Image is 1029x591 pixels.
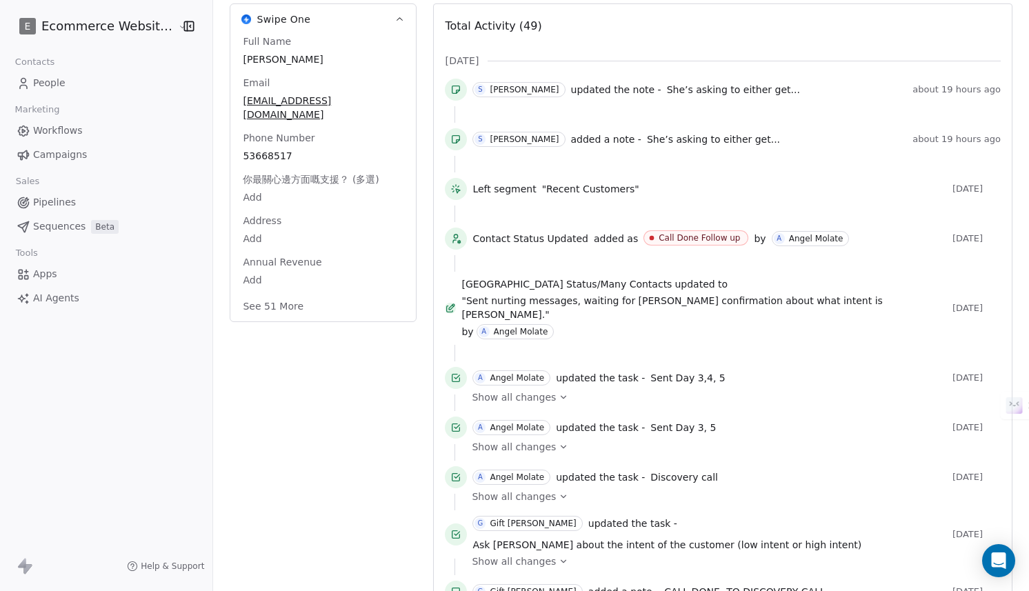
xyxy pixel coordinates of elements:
[234,294,312,319] button: See 51 More
[91,220,119,234] span: Beta
[912,134,1001,145] span: about 19 hours ago
[952,529,1001,540] span: [DATE]
[659,233,740,243] div: Call Done Follow up
[10,171,46,192] span: Sales
[490,85,559,94] div: [PERSON_NAME]
[257,12,310,26] span: Swipe One
[243,190,403,204] span: Add
[240,255,324,269] span: Annual Revenue
[9,52,61,72] span: Contacts
[241,14,251,24] img: Swipe One
[243,273,403,287] span: Add
[481,326,486,337] div: A
[952,183,1001,194] span: [DATE]
[494,327,548,337] div: Angel Molate
[230,4,416,34] button: Swipe OneSwipe One
[445,19,541,32] span: Total Activity (49)
[556,421,645,434] span: updated the task -
[650,469,718,485] a: Discovery call
[240,76,272,90] span: Email
[472,232,588,246] span: Contact Status Updated
[588,517,677,530] span: updated the task -
[571,83,661,97] span: updated the note -
[461,325,473,339] span: by
[982,544,1015,577] div: Open Intercom Messenger
[490,134,559,144] div: [PERSON_NAME]
[33,123,83,138] span: Workflows
[478,472,483,483] div: A
[11,72,201,94] a: People
[243,149,403,163] span: 53668517
[472,390,991,404] a: Show all changes
[240,214,284,228] span: Address
[240,34,294,48] span: Full Name
[243,94,403,121] span: [EMAIL_ADDRESS][DOMAIN_NAME]
[472,554,991,568] a: Show all changes
[472,537,861,553] a: Ask [PERSON_NAME] about the intent of the customer (low intent or high intent)
[912,84,1001,95] span: about 19 hours ago
[490,373,544,383] div: Angel Molate
[490,423,544,432] div: Angel Molate
[556,371,645,385] span: updated the task -
[240,172,381,186] span: 你最關心邊方面嘅支援？ (多選)
[243,232,403,246] span: Add
[11,119,201,142] a: Workflows
[650,422,716,433] span: Sent Day 3, 5
[11,191,201,214] a: Pipelines
[25,19,31,33] span: E
[472,490,556,503] span: Show all changes
[952,303,1001,314] span: [DATE]
[478,84,482,95] div: S
[952,472,1001,483] span: [DATE]
[667,81,800,98] a: She’s asking to either get...
[461,294,947,321] span: "Sent nurting messages, waiting for [PERSON_NAME] confirmation about what intent is [PERSON_NAME]."
[33,76,66,90] span: People
[11,143,201,166] a: Campaigns
[478,518,483,529] div: G
[11,263,201,286] a: Apps
[490,472,544,482] div: Angel Molate
[230,34,416,321] div: Swipe OneSwipe One
[650,370,725,386] a: Sent Day 3,4, 5
[472,539,861,550] span: Ask [PERSON_NAME] about the intent of the customer (low intent or high intent)
[556,470,645,484] span: updated the task -
[243,52,403,66] span: [PERSON_NAME]
[952,422,1001,433] span: [DATE]
[478,422,483,433] div: A
[33,267,57,281] span: Apps
[11,215,201,238] a: SequencesBeta
[472,390,556,404] span: Show all changes
[667,84,800,95] span: She’s asking to either get...
[675,277,728,291] span: updated to
[952,372,1001,383] span: [DATE]
[542,182,639,196] span: "Recent Customers"
[472,440,556,454] span: Show all changes
[445,54,479,68] span: [DATE]
[490,519,576,528] div: Gift [PERSON_NAME]
[33,195,76,210] span: Pipelines
[650,372,725,383] span: Sent Day 3,4, 5
[472,440,991,454] a: Show all changes
[41,17,174,35] span: Ecommerce Website Builder
[472,554,556,568] span: Show all changes
[650,472,718,483] span: Discovery call
[472,182,536,196] span: Left segment
[33,291,79,305] span: AI Agents
[141,561,204,572] span: Help & Support
[11,287,201,310] a: AI Agents
[647,134,780,145] span: She’s asking to either get...
[594,232,638,246] span: added as
[777,233,781,244] div: A
[647,131,780,148] a: She’s asking to either get...
[127,561,204,572] a: Help & Support
[478,372,483,383] div: A
[754,232,766,246] span: by
[478,134,482,145] div: S
[472,490,991,503] a: Show all changes
[10,243,43,263] span: Tools
[952,233,1001,244] span: [DATE]
[789,234,843,243] div: Angel Molate
[9,99,66,120] span: Marketing
[461,277,672,291] span: [GEOGRAPHIC_DATA] Status/Many Contacts
[33,148,87,162] span: Campaigns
